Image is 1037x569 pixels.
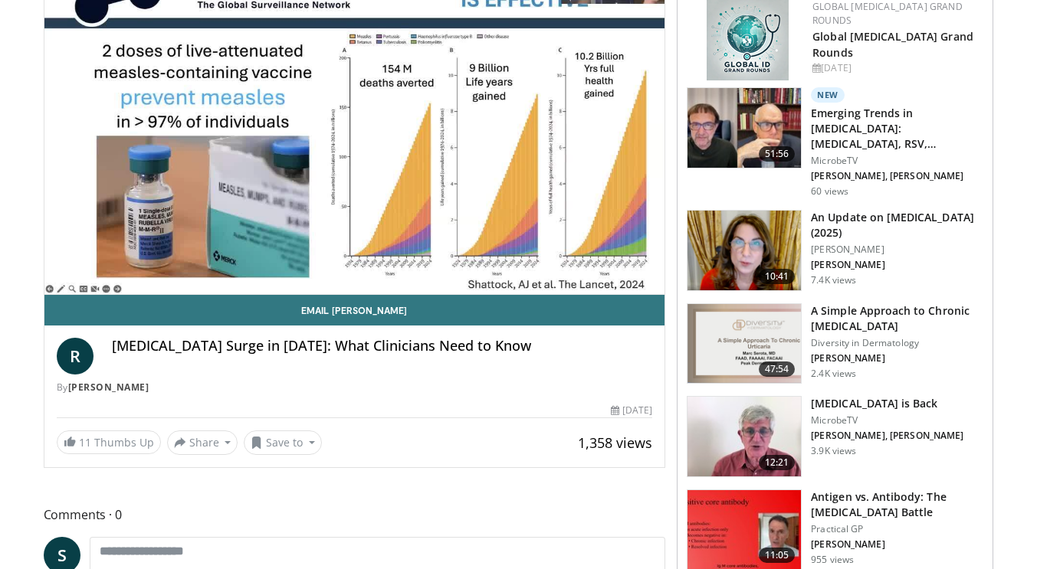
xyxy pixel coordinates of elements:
img: dc941aa0-c6d2-40bd-ba0f-da81891a6313.png.150x105_q85_crop-smart_upscale.png [688,304,801,384]
p: [PERSON_NAME] [811,352,983,365]
p: [PERSON_NAME], [PERSON_NAME] [811,430,963,442]
a: Email [PERSON_NAME] [44,295,665,325]
span: 47:54 [759,361,796,377]
a: [PERSON_NAME] [68,381,149,394]
div: [DATE] [812,61,980,75]
p: [PERSON_NAME], [PERSON_NAME] [811,170,983,182]
button: Save to [244,430,322,455]
img: 537ec807-323d-43b7-9fe0-bad00a6af604.150x105_q85_crop-smart_upscale.jpg [688,397,801,476]
img: 48af3e72-e66e-47da-b79f-f02e7cc46b9b.png.150x105_q85_crop-smart_upscale.png [688,211,801,290]
p: New [811,87,845,103]
h3: A Simple Approach to Chronic [MEDICAL_DATA] [811,303,983,334]
div: By [57,381,653,394]
span: 11 [79,435,91,450]
a: 51:56 New Emerging Trends in [MEDICAL_DATA]: [MEDICAL_DATA], RSV, [MEDICAL_DATA], and… MicrobeTV ... [687,87,983,198]
h3: Emerging Trends in [MEDICAL_DATA]: [MEDICAL_DATA], RSV, [MEDICAL_DATA], and… [811,106,983,152]
p: Practical GP [811,523,983,535]
p: Diversity in Dermatology [811,337,983,349]
span: 1,358 views [578,433,652,452]
p: [PERSON_NAME] [811,244,983,256]
h3: An Update on [MEDICAL_DATA] (2025) [811,210,983,240]
p: 3.9K views [811,445,856,457]
a: 11 Thumbs Up [57,430,161,454]
p: [PERSON_NAME] [811,538,983,551]
p: MicrobeTV [811,414,963,427]
span: Comments 0 [44,505,666,525]
a: 47:54 A Simple Approach to Chronic [MEDICAL_DATA] Diversity in Dermatology [PERSON_NAME] 2.4K views [687,303,983,384]
span: 10:41 [759,269,796,284]
p: 2.4K views [811,368,856,380]
div: [DATE] [611,404,652,417]
h3: Antigen vs. Antibody: The [MEDICAL_DATA] Battle [811,489,983,520]
h4: [MEDICAL_DATA] Surge in [DATE]: What Clinicians Need to Know [112,338,653,355]
span: 12:21 [759,455,796,470]
img: 72950736-5b1f-43e0-8656-7187c156917f.150x105_q85_crop-smart_upscale.jpg [688,88,801,168]
a: 10:41 An Update on [MEDICAL_DATA] (2025) [PERSON_NAME] [PERSON_NAME] 7.4K views [687,210,983,291]
h3: [MEDICAL_DATA] is Back [811,396,963,411]
span: 51:56 [759,146,796,162]
p: 7.4K views [811,274,856,286]
p: [PERSON_NAME] [811,259,983,271]
a: 12:21 [MEDICAL_DATA] is Back MicrobeTV [PERSON_NAME], [PERSON_NAME] 3.9K views [687,396,983,477]
p: MicrobeTV [811,155,983,167]
a: R [57,338,94,374]
p: 60 views [811,185,848,198]
p: 955 views [811,554,854,566]
button: Share [167,430,238,455]
a: Global [MEDICAL_DATA] Grand Rounds [812,29,973,60]
span: 11:05 [759,548,796,563]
